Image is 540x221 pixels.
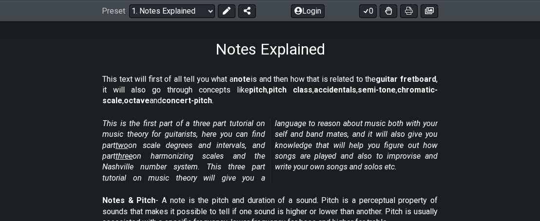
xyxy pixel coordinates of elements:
span: Preset [102,6,125,16]
h1: Notes Explained [215,40,325,58]
strong: pitch [249,85,267,94]
button: Create image [421,4,438,18]
strong: concert-pitch [162,96,212,105]
p: This text will first of all tell you what a is and then how that is related to the , it will also... [102,74,438,107]
strong: Notes & Pitch [102,196,155,205]
strong: accidentals [314,85,356,94]
strong: guitar fretboard [376,74,436,84]
strong: note [233,74,251,84]
button: 0 [359,4,377,18]
span: two [116,141,128,150]
button: Toggle Dexterity for all fretkits [380,4,397,18]
strong: octave [124,96,150,105]
button: Share Preset [238,4,256,18]
select: Preset [129,4,215,18]
span: three [116,151,133,161]
button: Login [291,4,325,18]
strong: semi-tone [358,85,396,94]
strong: pitch class [269,85,312,94]
button: Print [400,4,418,18]
em: This is the first part of a three part tutorial on music theory for guitarists, here you can find... [102,119,438,183]
button: Edit Preset [218,4,235,18]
